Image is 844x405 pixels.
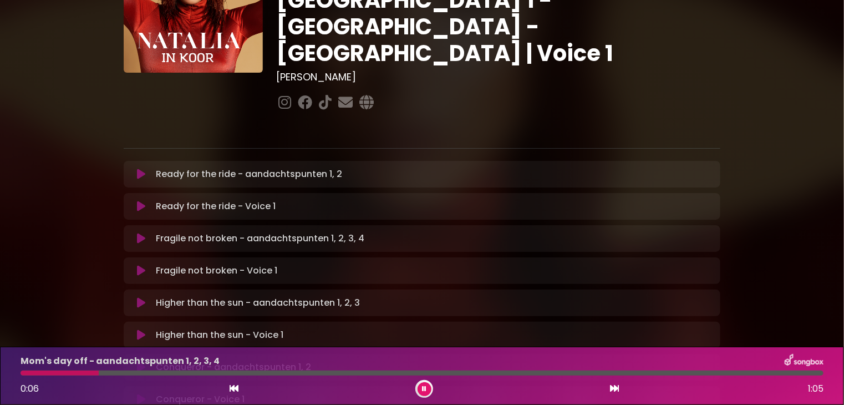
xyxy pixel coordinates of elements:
[156,232,365,245] p: Fragile not broken - aandachtspunten 1, 2, 3, 4
[156,296,360,310] p: Higher than the sun - aandachtspunten 1, 2, 3
[785,354,823,368] img: songbox-logo-white.png
[156,264,278,277] p: Fragile not broken - Voice 1
[808,382,823,396] span: 1:05
[21,382,39,395] span: 0:06
[21,355,220,368] p: Mom's day off - aandachtspunten 1, 2, 3, 4
[156,168,343,181] p: Ready for the ride - aandachtspunten 1, 2
[156,328,284,342] p: Higher than the sun - Voice 1
[156,200,276,213] p: Ready for the ride - Voice 1
[276,71,720,83] h3: [PERSON_NAME]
